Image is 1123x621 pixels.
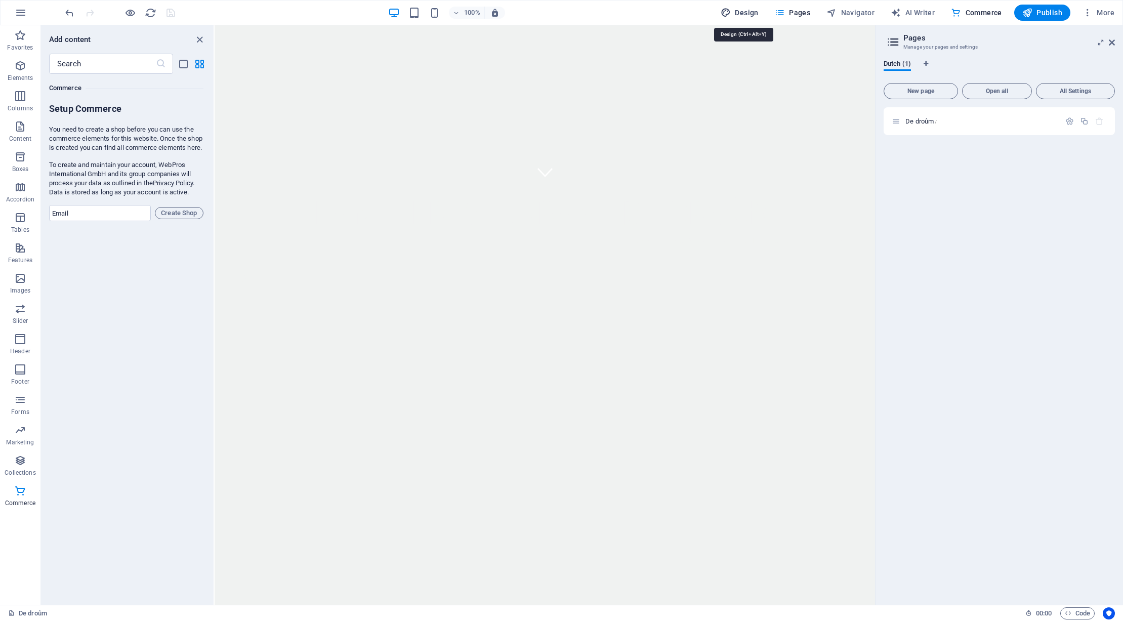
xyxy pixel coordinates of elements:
[902,118,1060,125] div: De droûm/
[1083,8,1114,18] span: More
[49,54,156,74] input: Search
[8,74,33,82] p: Elements
[1095,117,1104,126] div: The startpage cannot be deleted
[1060,607,1095,619] button: Code
[177,58,189,70] button: list-view
[1065,607,1090,619] span: Code
[63,7,75,19] button: undo
[775,8,810,18] span: Pages
[49,103,203,117] h6: Setup Commerce
[11,226,29,234] p: Tables
[5,469,35,477] p: Collections
[1080,117,1089,126] div: Duplicate
[145,7,156,19] i: Reload page
[11,408,29,416] p: Forms
[887,5,939,21] button: AI Writer
[193,58,205,70] button: grid-view
[8,256,32,264] p: Features
[951,8,1002,18] span: Commerce
[1043,609,1045,617] span: :
[1103,607,1115,619] button: Usercentrics
[771,5,814,21] button: Pages
[490,8,500,17] i: On resize automatically adjust zoom level to fit chosen device.
[464,7,480,19] h6: 100%
[884,60,1115,79] div: Language Tabs
[49,33,91,46] h6: Add content
[153,179,193,187] a: Privacy Policy
[12,165,29,173] p: Boxes
[884,58,911,72] span: Dutch (1)
[826,8,875,18] span: Navigator
[721,8,759,18] span: Design
[144,7,156,19] button: reload
[947,5,1006,21] button: Commerce
[891,8,935,18] span: AI Writer
[6,438,34,446] p: Marketing
[10,347,30,355] p: Header
[962,83,1032,99] button: Open all
[1014,5,1070,21] button: Publish
[8,607,47,619] a: Click to cancel selection. Double-click to open Pages
[49,125,203,152] p: You need to create a shop before you can use the commerce elements for this website. Once the sho...
[1022,8,1062,18] span: Publish
[905,117,937,125] span: Click to open page
[5,499,35,507] p: Commerce
[9,135,31,143] p: Content
[49,205,151,221] input: Email
[10,286,31,295] p: Images
[49,160,203,197] p: To create and maintain your account, WebPros International GmbH and its group companies will proc...
[967,88,1027,94] span: Open all
[49,82,203,94] h6: Commerce
[1036,607,1052,619] span: 00 00
[1041,88,1110,94] span: All Settings
[1036,83,1115,99] button: All Settings
[159,207,199,219] span: Create Shop
[884,83,958,99] button: New page
[717,5,763,21] button: Design
[64,7,75,19] i: Undo: Change slogan (Ctrl+Z)
[7,44,33,52] p: Favorites
[935,119,937,125] span: /
[903,33,1115,43] h2: Pages
[1065,117,1074,126] div: Settings
[193,33,205,46] button: close panel
[888,88,953,94] span: New page
[1078,5,1118,21] button: More
[449,7,485,19] button: 100%
[903,43,1095,52] h3: Manage your pages and settings
[8,104,33,112] p: Columns
[155,207,203,219] button: Create Shop
[6,195,34,203] p: Accordion
[822,5,879,21] button: Navigator
[13,317,28,325] p: Slider
[1025,607,1052,619] h6: Session time
[11,378,29,386] p: Footer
